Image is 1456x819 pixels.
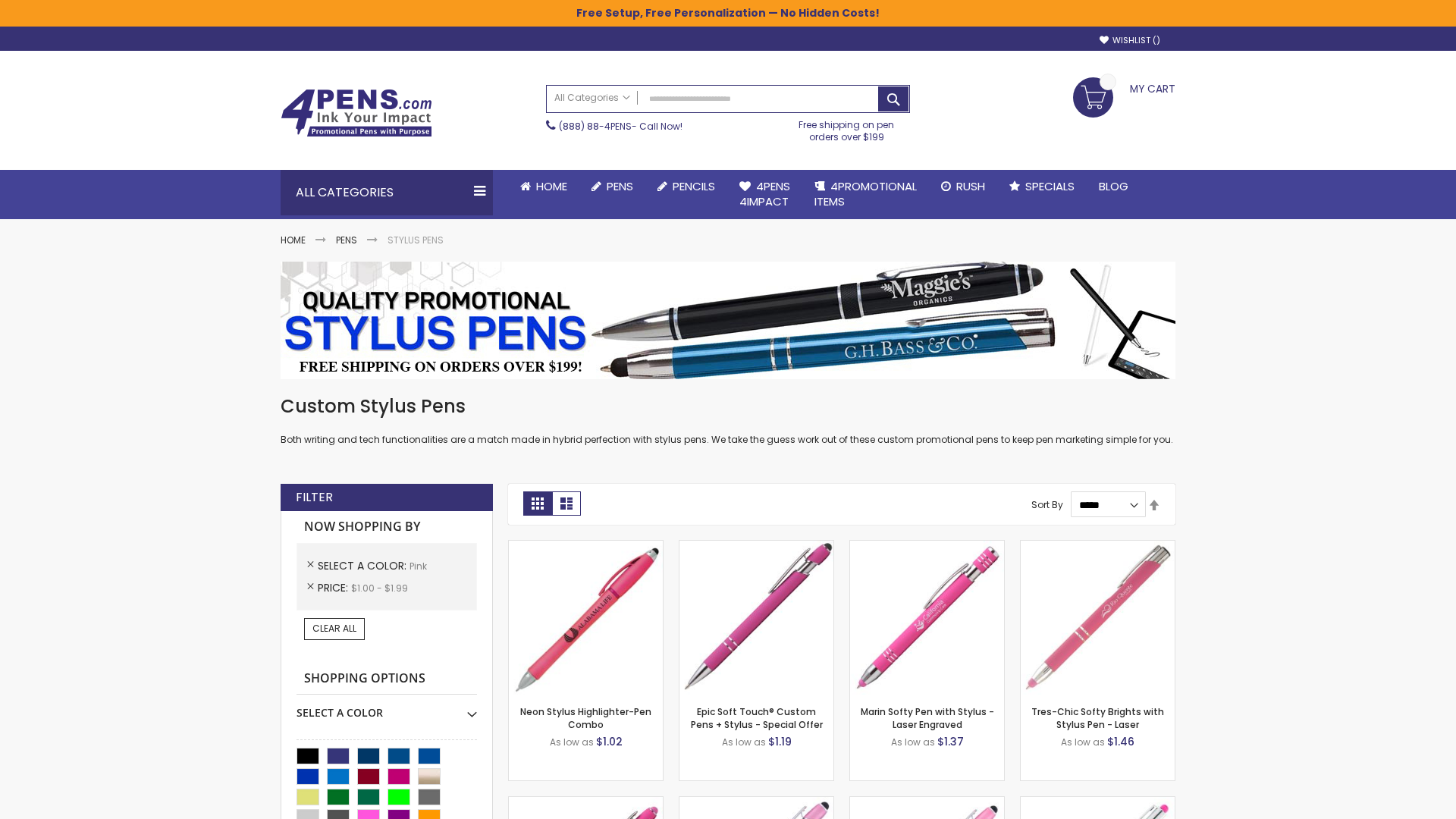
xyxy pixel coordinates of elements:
[559,120,632,133] a: (888) 88-4PENS
[281,394,1175,447] div: Both writing and tech functionalities are a match made in hybrid perfection with stylus pens. We ...
[802,170,929,219] a: 4PROMOTIONALITEMS
[297,511,477,543] strong: Now Shopping by
[645,170,727,203] a: Pencils
[727,170,802,219] a: 4Pens4impact
[509,541,663,695] img: Neon Stylus Highlighter-Pen Combo-Pink
[336,234,357,246] a: Pens
[1099,178,1128,194] span: Blog
[281,170,493,215] div: All Categories
[607,178,633,194] span: Pens
[297,663,477,695] strong: Shopping Options
[312,622,356,635] span: Clear All
[1087,170,1141,203] a: Blog
[304,618,365,639] a: Clear All
[550,736,594,748] span: As low as
[956,178,985,194] span: Rush
[596,734,623,749] span: $1.02
[554,92,630,104] span: All Categories
[281,262,1175,379] img: Stylus Pens
[783,113,911,143] div: Free shipping on pen orders over $199
[722,736,766,748] span: As low as
[679,796,833,809] a: Ellipse Stylus Pen - LaserMax-Pink
[536,178,567,194] span: Home
[281,394,1175,419] h1: Custom Stylus Pens
[520,705,651,730] a: Neon Stylus Highlighter-Pen Combo
[673,178,715,194] span: Pencils
[409,560,427,573] span: Pink
[318,580,351,595] span: Price
[1100,35,1160,46] a: Wishlist
[929,170,997,203] a: Rush
[861,705,994,730] a: Marin Softy Pen with Stylus - Laser Engraved
[547,86,638,111] a: All Categories
[296,489,333,506] strong: Filter
[1025,178,1075,194] span: Specials
[1061,736,1105,748] span: As low as
[850,540,1004,553] a: Marin Softy Pen with Stylus - Laser Engraved-Pink
[891,736,935,748] span: As low as
[509,540,663,553] a: Neon Stylus Highlighter-Pen Combo-Pink
[297,695,477,720] div: Select A Color
[508,170,579,203] a: Home
[1021,540,1175,553] a: Tres-Chic Softy Brights with Stylus Pen - Laser-Pink
[739,178,790,209] span: 4Pens 4impact
[768,734,792,749] span: $1.19
[351,582,408,595] span: $1.00 - $1.99
[1031,705,1164,730] a: Tres-Chic Softy Brights with Stylus Pen - Laser
[850,796,1004,809] a: Ellipse Stylus Pen - ColorJet-Pink
[579,170,645,203] a: Pens
[1107,734,1134,749] span: $1.46
[1031,498,1063,511] label: Sort By
[679,540,833,553] a: 4P-MS8B-Pink
[509,796,663,809] a: Ellipse Softy Brights with Stylus Pen - Laser-Pink
[850,541,1004,695] img: Marin Softy Pen with Stylus - Laser Engraved-Pink
[281,89,432,137] img: 4Pens Custom Pens and Promotional Products
[997,170,1087,203] a: Specials
[679,541,833,695] img: 4P-MS8B-Pink
[937,734,964,749] span: $1.37
[388,234,444,246] strong: Stylus Pens
[559,120,682,133] span: - Call Now!
[814,178,917,209] span: 4PROMOTIONAL ITEMS
[318,558,409,573] span: Select A Color
[1021,796,1175,809] a: Tres-Chic Softy with Stylus Top Pen - ColorJet-Pink
[691,705,823,730] a: Epic Soft Touch® Custom Pens + Stylus - Special Offer
[523,491,552,516] strong: Grid
[281,234,306,246] a: Home
[1021,541,1175,695] img: Tres-Chic Softy Brights with Stylus Pen - Laser-Pink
